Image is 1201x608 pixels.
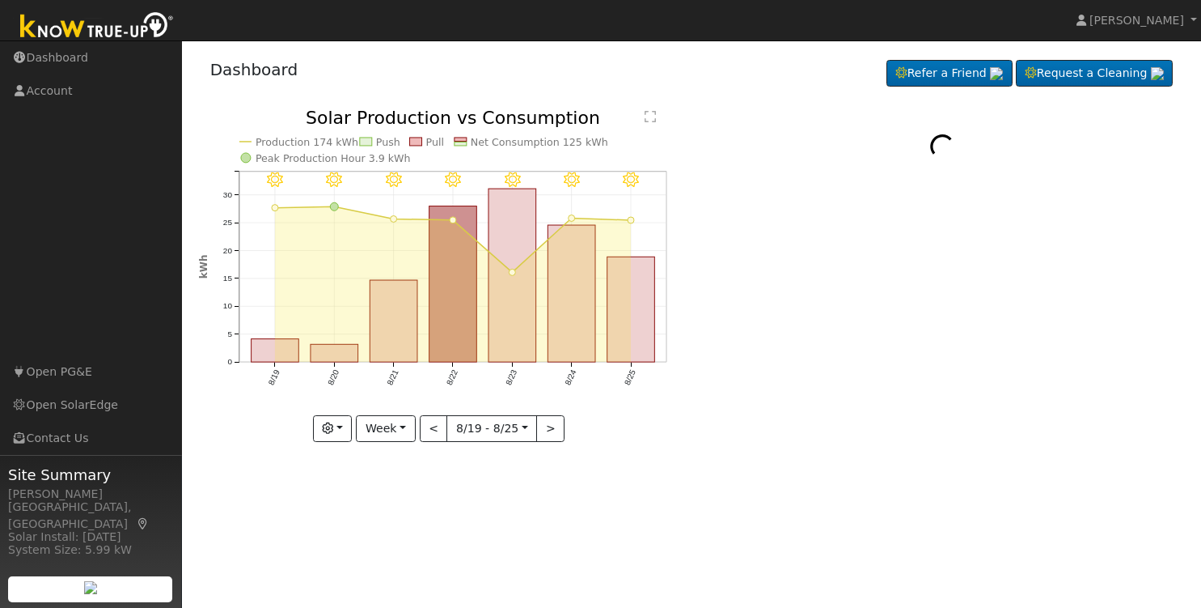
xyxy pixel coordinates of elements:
[8,499,173,533] div: [GEOGRAPHIC_DATA], [GEOGRAPHIC_DATA]
[1089,14,1184,27] span: [PERSON_NAME]
[8,529,173,546] div: Solar Install: [DATE]
[84,581,97,594] img: retrieve
[12,9,182,45] img: Know True-Up
[8,542,173,559] div: System Size: 5.99 kW
[8,464,173,486] span: Site Summary
[886,60,1013,87] a: Refer a Friend
[136,517,150,530] a: Map
[990,67,1003,80] img: retrieve
[1016,60,1173,87] a: Request a Cleaning
[1151,67,1164,80] img: retrieve
[210,60,298,79] a: Dashboard
[8,486,173,503] div: [PERSON_NAME]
